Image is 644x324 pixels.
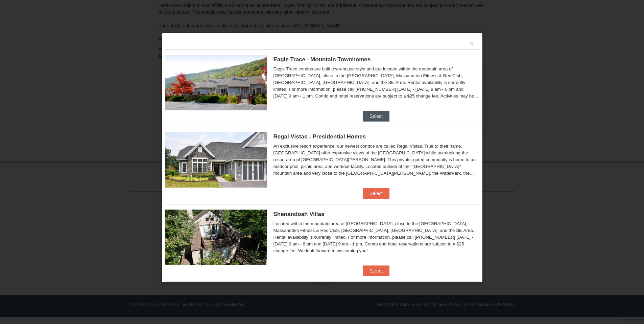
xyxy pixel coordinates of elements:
[273,220,479,254] div: Located within the mountain area of [GEOGRAPHIC_DATA], close to the [GEOGRAPHIC_DATA], Massanutte...
[273,143,479,177] div: An exclusive resort experience, our newest condos are called Regal Vistas. True to their name, [G...
[273,211,325,217] span: Shenandoah Villas
[273,56,371,63] span: Eagle Trace - Mountain Townhomes
[273,133,366,140] span: Regal Vistas - Presidential Homes
[363,265,389,276] button: Select
[165,55,267,110] img: 19218983-1-9b289e55.jpg
[363,188,389,199] button: Select
[273,66,479,100] div: Eagle Trace condos are built town-house style and are located within the mountain area of [GEOGRA...
[165,210,267,265] img: 19219019-2-e70bf45f.jpg
[165,132,267,188] img: 19218991-1-902409a9.jpg
[363,111,389,122] button: Select
[470,40,474,47] button: ×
